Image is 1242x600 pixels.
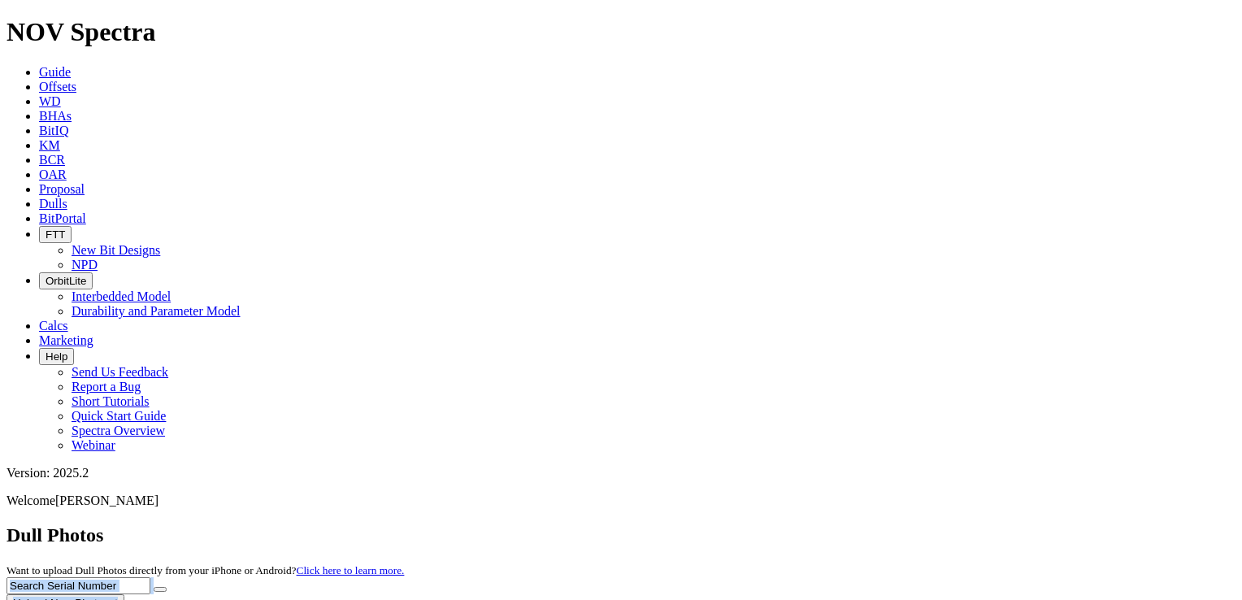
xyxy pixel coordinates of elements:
a: Click here to learn more. [297,564,405,576]
span: Help [46,350,67,363]
h2: Dull Photos [7,524,1235,546]
a: Guide [39,65,71,79]
a: Send Us Feedback [72,365,168,379]
a: Proposal [39,182,85,196]
button: OrbitLite [39,272,93,289]
a: Offsets [39,80,76,93]
a: Quick Start Guide [72,409,166,423]
a: BitPortal [39,211,86,225]
a: Short Tutorials [72,394,150,408]
a: Webinar [72,438,115,452]
div: Version: 2025.2 [7,466,1235,480]
a: OAR [39,167,67,181]
a: BitIQ [39,124,68,137]
a: KM [39,138,60,152]
a: Durability and Parameter Model [72,304,241,318]
span: [PERSON_NAME] [55,493,159,507]
a: BHAs [39,109,72,123]
a: New Bit Designs [72,243,160,257]
a: Interbedded Model [72,289,171,303]
button: Help [39,348,74,365]
span: FTT [46,228,65,241]
p: Welcome [7,493,1235,508]
span: OrbitLite [46,275,86,287]
a: Marketing [39,333,93,347]
h1: NOV Spectra [7,17,1235,47]
input: Search Serial Number [7,577,150,594]
a: Spectra Overview [72,424,165,437]
a: WD [39,94,61,108]
a: NPD [72,258,98,272]
small: Want to upload Dull Photos directly from your iPhone or Android? [7,564,404,576]
a: Report a Bug [72,380,141,393]
a: Dulls [39,197,67,211]
a: BCR [39,153,65,167]
a: Calcs [39,319,68,333]
button: FTT [39,226,72,243]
